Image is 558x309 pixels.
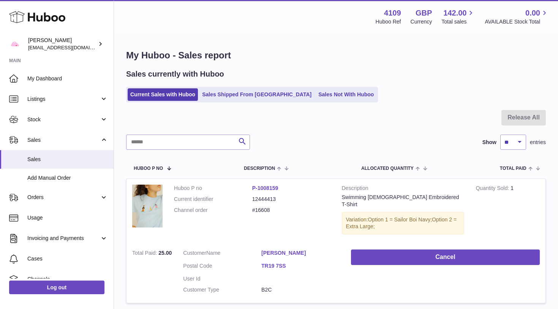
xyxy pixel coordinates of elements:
span: entries [530,139,546,146]
a: TR19 7SS [261,262,340,270]
a: P-1008159 [252,185,278,191]
h2: Sales currently with Huboo [126,69,224,79]
span: My Dashboard [27,75,108,82]
dt: User Id [183,275,261,282]
span: 142.00 [443,8,466,18]
span: Orders [27,194,100,201]
a: 142.00 Total sales [441,8,475,25]
dt: Postal Code [183,262,261,271]
dt: Channel order [174,207,252,214]
span: Total paid [500,166,526,171]
a: Current Sales with Huboo [128,88,198,101]
span: Sales [27,156,108,163]
strong: GBP [416,8,432,18]
button: Cancel [351,249,540,265]
strong: Quantity Sold [476,185,511,193]
span: Usage [27,214,108,221]
div: Currency [411,18,432,25]
a: 0.00 AVAILABLE Stock Total [485,8,549,25]
div: Swimming [DEMOGRAPHIC_DATA] Embroidered T-Shirt [342,194,465,208]
img: swimmingladiesteesmaller1.jpg [132,185,163,227]
dd: 12444413 [252,196,330,203]
span: Add Manual Order [27,174,108,182]
strong: Total Paid [132,250,158,258]
span: Description [244,166,275,171]
span: 25.00 [158,250,172,256]
span: Option 1 = Sailor Boi Navy; [368,216,432,223]
dt: Customer Type [183,286,261,293]
span: [EMAIL_ADDRESS][DOMAIN_NAME] [28,44,112,50]
strong: 4109 [384,8,401,18]
span: ALLOCATED Quantity [361,166,414,171]
span: Sales [27,136,100,144]
strong: Description [342,185,465,194]
span: AVAILABLE Stock Total [485,18,549,25]
span: Total sales [441,18,475,25]
img: hello@limpetstore.com [9,38,21,50]
div: Huboo Ref [376,18,401,25]
a: Log out [9,281,104,294]
td: 1 [470,179,545,244]
dt: Name [183,249,261,259]
label: Show [482,139,496,146]
span: Huboo P no [134,166,163,171]
dt: Huboo P no [174,185,252,192]
a: [PERSON_NAME] [261,249,340,257]
a: Sales Shipped From [GEOGRAPHIC_DATA] [199,88,314,101]
div: [PERSON_NAME] [28,37,96,51]
span: Cases [27,255,108,262]
span: 0.00 [525,8,540,18]
a: Sales Not With Huboo [316,88,376,101]
span: Customer [183,250,206,256]
span: Stock [27,116,100,123]
div: Variation: [342,212,465,235]
span: Invoicing and Payments [27,235,100,242]
span: Channels [27,276,108,283]
span: Listings [27,96,100,103]
h1: My Huboo - Sales report [126,49,546,61]
dd: B2C [261,286,340,293]
dd: #16608 [252,207,330,214]
dt: Current identifier [174,196,252,203]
